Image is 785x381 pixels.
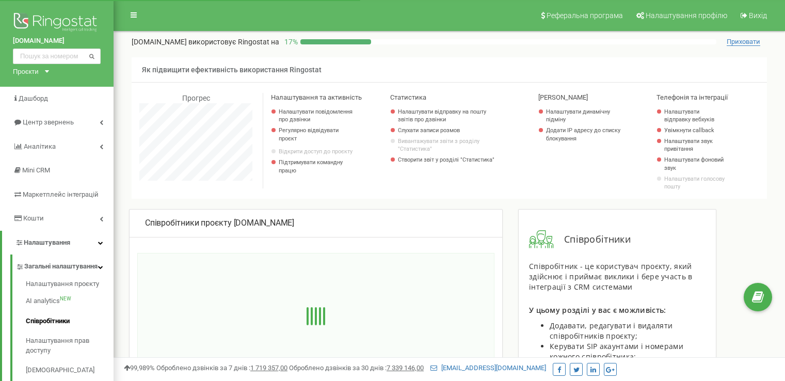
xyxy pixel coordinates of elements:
span: 99,989% [124,364,155,372]
span: Дашборд [19,94,48,102]
a: Налаштувати повідомлення про дзвінки [279,108,355,124]
p: Регулярно відвідувати проєкт [279,126,355,142]
span: Оброблено дзвінків за 30 днів : [289,364,424,372]
a: Налаштувати голосову пошту [664,175,727,191]
a: AI analyticsNEW [26,291,114,311]
a: Вивантажувати звіти з розділу "Статистика" [398,137,494,153]
span: Налаштування [24,239,70,246]
span: Телефонія та інтеграції [656,93,728,101]
a: Налаштування прав доступу [26,331,114,360]
span: Налаштування профілю [646,11,727,20]
span: Приховати [727,38,760,46]
span: Реферальна програма [547,11,623,20]
span: Кошти [23,214,44,222]
p: 17 % [279,37,300,47]
a: Налаштувати відправку на пошту звітів про дзвінки [398,108,494,124]
a: Відкрити доступ до проєкту [279,148,355,156]
span: Маркетплейс інтеграцій [23,190,99,198]
span: Керувати SIP акаунтами і номерами кожного співробітника; [550,341,683,361]
span: Прогрес [182,94,210,102]
span: Оброблено дзвінків за 7 днів : [156,364,287,372]
a: [EMAIL_ADDRESS][DOMAIN_NAME] [430,364,546,372]
a: Налаштування [2,231,114,255]
u: 1 719 357,00 [250,364,287,372]
a: Додати IP адресу до списку блокування [546,126,622,142]
u: 7 339 146,00 [387,364,424,372]
a: Увімкнути callback [664,126,727,135]
span: використовує Ringostat на [188,38,279,46]
a: Налаштувати динамічну підміну [546,108,622,124]
span: Співробітники проєкту [145,218,232,228]
span: Загальні налаштування [24,262,98,272]
a: Налаштування проєкту [26,279,114,292]
p: Підтримувати командну працю [279,158,355,174]
a: Налаштувати звук привітання [664,137,727,153]
span: Співробітник - це користувач проєкту, який здійснює і приймає виклики і бере участь в інтеграції ... [529,261,693,292]
span: [PERSON_NAME] [538,93,588,101]
a: Налаштувати фоновий звук [664,156,727,172]
span: Співробітники [554,233,631,246]
span: Налаштування та активність [271,93,362,101]
a: Слухати записи розмов [398,126,494,135]
input: Пошук за номером [13,49,101,64]
span: Центр звернень [23,118,74,126]
a: Створити звіт у розділі "Статистика" [398,156,494,164]
p: [DOMAIN_NAME] [132,37,279,47]
span: Mini CRM [22,166,50,174]
span: Аналiтика [24,142,56,150]
a: [DEMOGRAPHIC_DATA] [26,360,114,380]
span: Вихід [749,11,767,20]
div: [DOMAIN_NAME] [145,217,487,229]
img: Ringostat logo [13,10,101,36]
a: Налаштувати відправку вебхуків [664,108,727,124]
span: У цьому розділі у вас є можливість: [529,305,666,315]
a: Загальні налаштування [15,255,114,276]
span: Додавати, редагувати і видаляти співробітників проєкту; [550,321,672,341]
a: [DOMAIN_NAME] [13,36,101,46]
span: Як підвищити ефективність використання Ringostat [142,66,322,74]
span: Статистика [390,93,426,101]
div: Проєкти [13,67,39,76]
a: Співробітники [26,311,114,331]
